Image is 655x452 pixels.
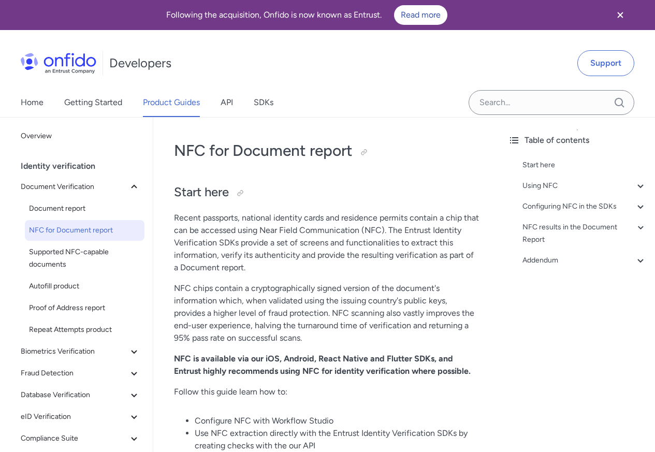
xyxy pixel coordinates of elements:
[21,345,128,358] span: Biometrics Verification
[174,140,479,161] h1: NFC for Document report
[394,5,447,25] a: Read more
[174,184,479,201] h2: Start here
[522,200,647,213] a: Configuring NFC in the SDKs
[25,319,144,340] a: Repeat Attempts product
[25,198,144,219] a: Document report
[195,427,479,452] li: Use NFC extraction directly with the Entrust Identity Verification SDKs by creating checks with t...
[25,276,144,297] a: Autofill product
[522,221,647,246] a: NFC results in the Document Report
[522,159,647,171] a: Start here
[522,254,647,267] a: Addendum
[174,386,479,398] p: Follow this guide learn how to:
[21,130,140,142] span: Overview
[195,415,479,427] li: Configure NFC with Workflow Studio
[508,134,647,147] div: Table of contents
[21,156,149,177] div: Identity verification
[29,280,140,293] span: Autofill product
[17,406,144,427] button: eID Verification
[522,180,647,192] a: Using NFC
[25,220,144,241] a: NFC for Document report
[109,55,171,71] h1: Developers
[174,212,479,274] p: Recent passports, national identity cards and residence permits contain a chip that can be access...
[17,363,144,384] button: Fraud Detection
[21,367,128,380] span: Fraud Detection
[29,302,140,314] span: Proof of Address report
[29,246,140,271] span: Supported NFC-capable documents
[12,5,601,25] div: Following the acquisition, Onfido is now known as Entrust.
[469,90,634,115] input: Onfido search input field
[254,88,273,117] a: SDKs
[21,88,43,117] a: Home
[21,181,128,193] span: Document Verification
[174,282,479,344] p: NFC chips contain a cryptographically signed version of the document's information which, when va...
[17,341,144,362] button: Biometrics Verification
[17,126,144,147] a: Overview
[25,242,144,275] a: Supported NFC-capable documents
[25,298,144,318] a: Proof of Address report
[21,432,128,445] span: Compliance Suite
[21,53,96,74] img: Onfido Logo
[29,324,140,336] span: Repeat Attempts product
[17,428,144,449] button: Compliance Suite
[174,354,471,376] strong: NFC is available via our iOS, Android, React Native and Flutter SDKs, and Entrust highly recommen...
[601,2,639,28] button: Close banner
[29,224,140,237] span: NFC for Document report
[17,385,144,405] button: Database Verification
[614,9,627,21] svg: Close banner
[577,50,634,76] a: Support
[143,88,200,117] a: Product Guides
[21,411,128,423] span: eID Verification
[17,177,144,197] button: Document Verification
[221,88,233,117] a: API
[64,88,122,117] a: Getting Started
[29,202,140,215] span: Document report
[21,389,128,401] span: Database Verification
